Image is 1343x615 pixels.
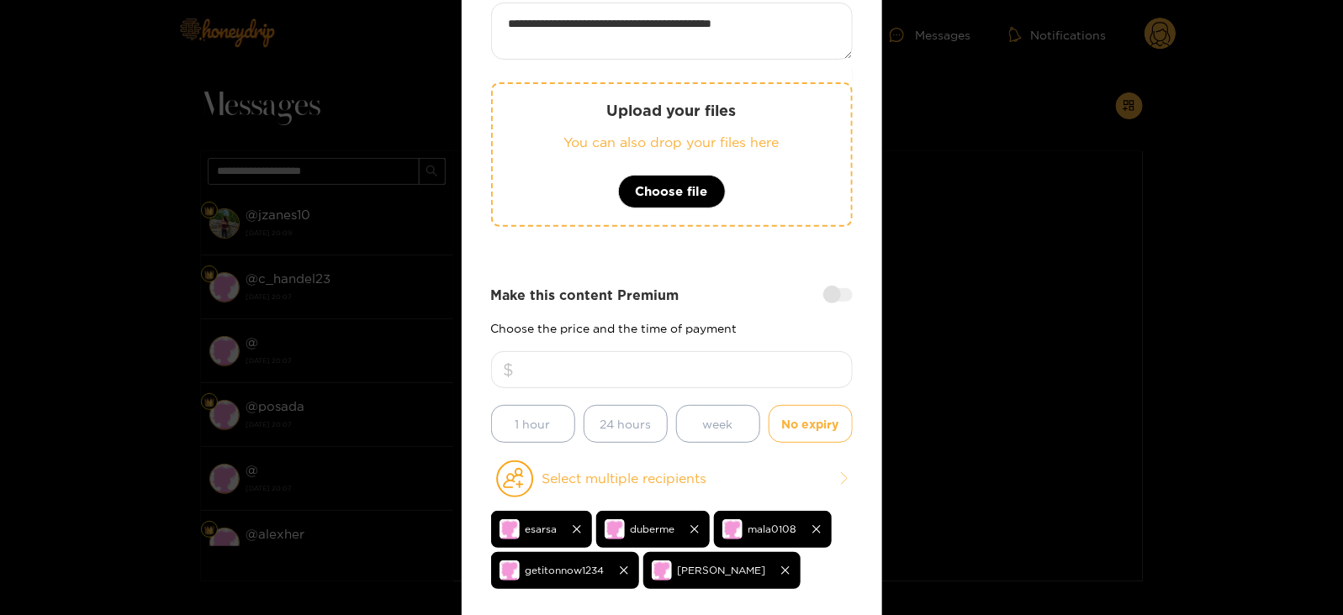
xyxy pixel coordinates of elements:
img: no-avatar.png [500,560,520,581]
strong: Make this content Premium [491,286,679,305]
img: no-avatar.png [652,560,672,581]
button: No expiry [769,405,853,443]
p: You can also drop your files here [526,133,817,152]
p: Upload your files [526,101,817,120]
button: Select multiple recipients [491,460,853,498]
span: getitonnow1234 [526,560,605,580]
span: mala0108 [748,519,797,539]
span: 24 hours [600,414,651,434]
span: duberme [631,519,675,539]
button: 24 hours [584,405,668,443]
img: no-avatar.png [605,519,625,539]
span: esarsa [526,519,558,539]
span: Choose file [636,181,708,202]
span: No expiry [782,414,839,434]
img: no-avatar.png [500,519,520,539]
p: Choose the price and the time of payment [491,322,853,334]
span: 1 hour [516,414,551,434]
button: 1 hour [491,405,575,443]
img: no-avatar.png [722,519,743,539]
button: week [676,405,760,443]
button: Choose file [618,175,726,208]
span: [PERSON_NAME] [678,560,766,580]
span: week [703,414,733,434]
